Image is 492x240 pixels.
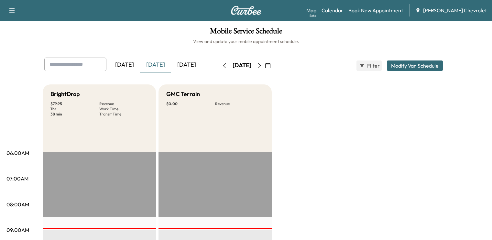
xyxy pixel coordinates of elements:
[140,58,171,72] div: [DATE]
[50,106,99,112] p: 1 hr
[233,61,251,70] div: [DATE]
[356,60,382,71] button: Filter
[310,13,316,18] div: Beta
[6,175,28,182] p: 07:00AM
[322,6,343,14] a: Calendar
[231,6,262,15] img: Curbee Logo
[423,6,487,14] span: [PERSON_NAME] Chevrolet
[215,101,264,106] p: Revenue
[6,27,486,38] h1: Mobile Service Schedule
[367,62,379,70] span: Filter
[99,112,148,117] p: Transit Time
[348,6,403,14] a: Book New Appointment
[6,38,486,45] h6: View and update your mobile appointment schedule.
[109,58,140,72] div: [DATE]
[6,201,29,208] p: 08:00AM
[166,101,215,106] p: $ 0.00
[166,90,200,99] h5: GMC Terrain
[171,58,202,72] div: [DATE]
[99,101,148,106] p: Revenue
[6,149,29,157] p: 06:00AM
[387,60,443,71] button: Modify Van Schedule
[50,112,99,117] p: 38 min
[50,101,99,106] p: $ 79.95
[6,226,29,234] p: 09:00AM
[50,90,80,99] h5: BrightDrop
[99,106,148,112] p: Work Time
[306,6,316,14] a: MapBeta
